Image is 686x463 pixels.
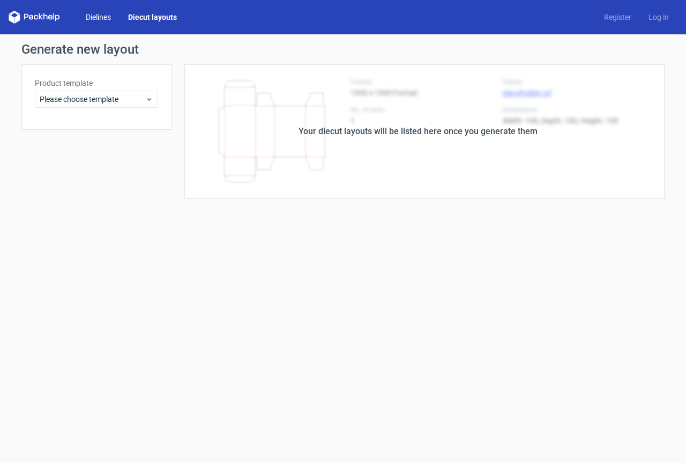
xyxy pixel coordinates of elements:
a: Log in [640,12,677,23]
a: Dielines [77,12,120,23]
a: Diecut layouts [120,12,185,23]
a: Register [595,12,640,23]
div: Your diecut layouts will be listed here once you generate them [299,125,538,138]
h1: Generate new layout [21,43,665,56]
label: Product template [35,78,158,89]
span: Please choose template [40,94,145,105]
